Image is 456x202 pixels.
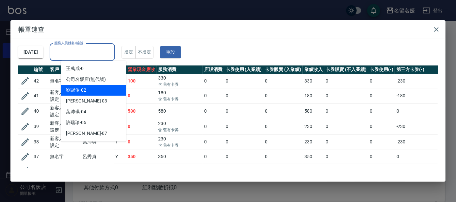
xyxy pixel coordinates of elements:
td: 新客人 姓名未設定 [48,103,81,119]
td: 37 [32,150,48,164]
td: 0 [203,103,224,119]
td: 0 [263,119,303,134]
td: 0 [203,134,224,150]
td: 39 [32,119,48,134]
td: 230 [303,119,324,134]
th: 第三方卡券(-) [395,65,441,74]
td: 0 [395,103,441,119]
td: 180 [303,88,324,103]
td: 0 [203,119,224,134]
p: 含 舊有卡券 [158,142,201,148]
td: 0 [224,74,264,88]
td: 0 [224,150,264,164]
td: 0 [203,150,224,164]
td: 0 [324,119,368,134]
td: 無名字 [48,164,81,178]
span: 王萬成 -0 [66,65,84,72]
h2: 帳單速查 [10,20,446,39]
td: 42 [32,74,48,88]
button: 不指定 [135,46,154,59]
td: 350 [303,150,324,164]
td: 0 [126,134,157,150]
td: 0 [263,103,303,119]
td: 350 [126,164,157,178]
td: 580 [157,103,203,119]
th: 卡券販賣 (入業績) [263,65,303,74]
td: Y [114,164,126,178]
p: 含 舊有卡券 [158,127,201,133]
td: 0 [263,88,303,103]
td: 呂秀貞 [81,150,114,164]
th: 營業現金應收 [126,65,157,74]
td: 0 [203,74,224,88]
td: 0 [263,74,303,88]
td: 0 [224,134,264,150]
span: 葉沛琪 -04 [66,108,86,115]
td: 0 [368,150,395,164]
td: 0 [324,134,368,150]
td: 0 [324,103,368,119]
td: 230 [157,119,203,134]
td: 無名字 [48,150,81,164]
td: 0 [368,74,395,88]
td: 0 [395,150,441,164]
span: [PERSON_NAME] -03 [66,98,107,104]
th: 服務消費 [157,65,203,74]
td: 0 [126,88,157,103]
td: 0 [126,119,157,134]
td: 0 [263,134,303,150]
td: 0 [368,134,395,150]
th: 卡券販賣 (不入業績) [324,65,368,74]
span: 許明雅 -08 [66,141,86,148]
td: 230 [157,134,203,150]
td: 38 [32,134,48,150]
td: 0 [263,164,303,178]
td: 無名字 [48,74,81,88]
td: 41 [32,88,48,103]
td: 葉沛琪 [81,134,114,150]
span: 劉冠伶 -02 [66,87,86,94]
p: 含 舊有卡券 [158,96,201,102]
button: 指定 [122,46,136,59]
label: 服務人員姓名/編號 [54,41,83,46]
td: 0 [224,88,264,103]
td: -230 [395,74,441,88]
td: 230 [303,134,324,150]
td: 180 [157,88,203,103]
td: Y [114,150,126,164]
td: 0 [324,164,368,178]
td: 36 [32,164,48,178]
td: 0 [324,88,368,103]
p: 含 舊有卡券 [158,82,201,87]
td: 0 [203,88,224,103]
td: 新客人 姓名未設定 [48,134,81,150]
td: 0 [224,103,264,119]
td: 0 [395,164,441,178]
td: -180 [395,88,441,103]
td: -230 [395,119,441,134]
td: 0 [368,119,395,134]
td: 350 [157,164,203,178]
button: 重設 [160,46,181,58]
th: 業績收入 [303,65,324,74]
td: 330 [157,74,203,88]
th: 編號 [32,65,48,74]
span: 許瑞珍 -05 [66,119,86,126]
th: 卡券使用 (入業績) [224,65,264,74]
td: 100 [126,74,157,88]
td: 580 [303,103,324,119]
td: 新客人 姓名未設定 [48,119,81,134]
td: 40 [32,103,48,119]
td: 0 [368,164,395,178]
button: [DATE] [18,46,43,58]
span: 公司名媛店 (無代號) [66,76,106,83]
td: 0 [203,164,224,178]
th: 客戶 [48,65,81,74]
td: 0 [368,88,395,103]
td: 新客人 姓名未設定 [48,88,81,103]
td: Y [114,134,126,150]
span: [PERSON_NAME] -07 [66,130,107,137]
td: 0 [224,119,264,134]
td: 350 [157,150,203,164]
td: -230 [395,134,441,150]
